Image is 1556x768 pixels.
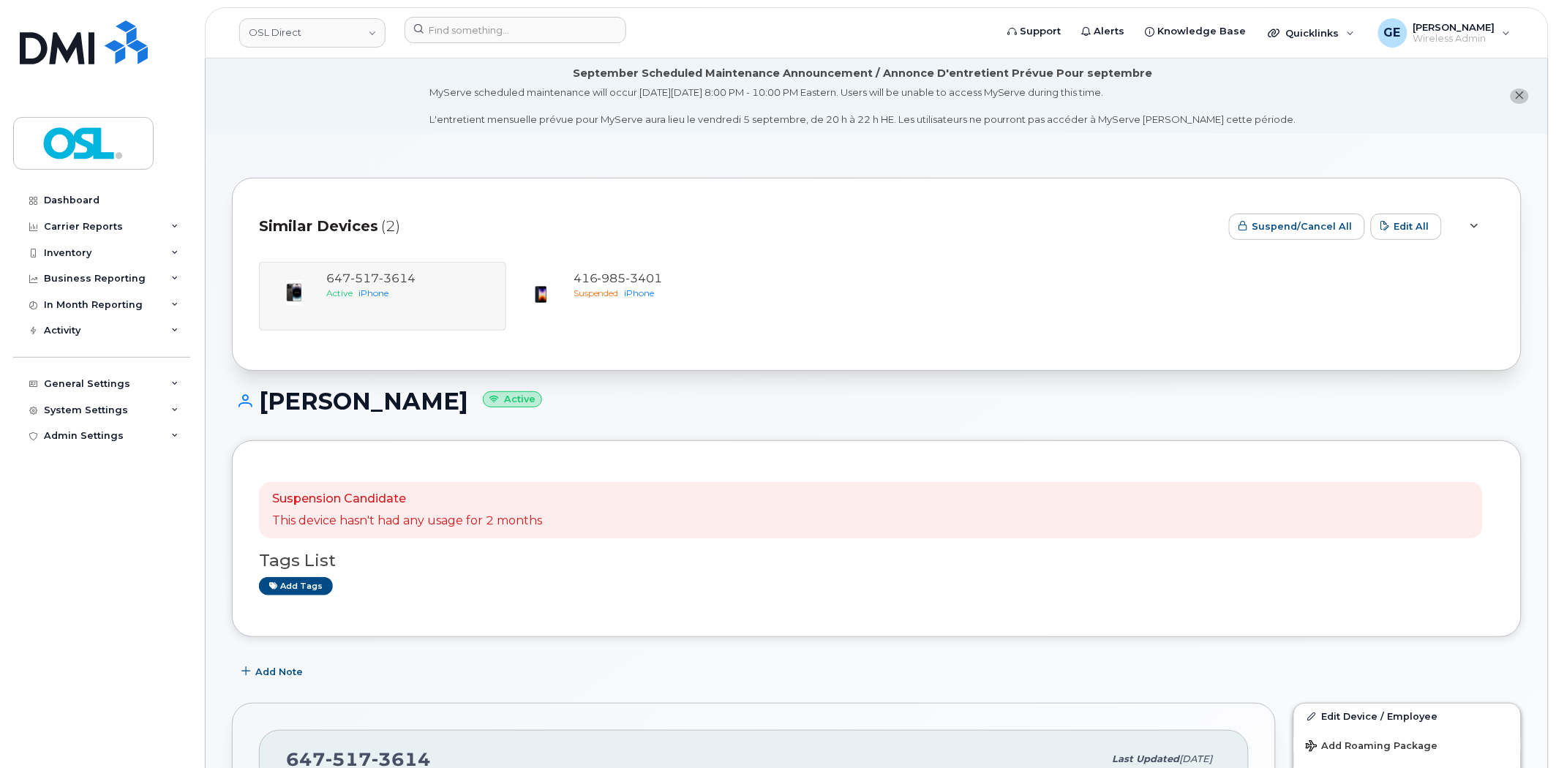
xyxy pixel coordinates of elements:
span: 416 [574,271,663,285]
span: iPhone [625,287,655,298]
span: Suspend/Cancel All [1252,219,1353,233]
span: Last updated [1113,753,1180,764]
small: Active [483,391,542,408]
span: Edit All [1394,219,1429,233]
div: MyServe scheduled maintenance will occur [DATE][DATE] 8:00 PM - 10:00 PM Eastern. Users will be u... [429,86,1296,127]
span: Add Roaming Package [1306,740,1438,754]
button: Add Roaming Package [1294,730,1521,760]
span: 3401 [626,271,663,285]
span: Similar Devices [259,216,378,237]
img: image20231002-3703462-1angbar.jpeg [527,278,556,307]
h3: Tags List [259,551,1495,570]
a: Add tags [259,577,333,595]
h1: [PERSON_NAME] [232,388,1522,414]
span: 985 [598,271,626,285]
button: close notification [1511,89,1529,104]
span: [DATE] [1180,753,1213,764]
button: Suspend/Cancel All [1229,214,1365,240]
button: Edit All [1371,214,1442,240]
p: Suspension Candidate [272,491,542,508]
a: 4169853401SuspendediPhone [515,271,745,322]
p: This device hasn't had any usage for 2 months [272,513,542,530]
span: Add Note [255,665,303,679]
div: September Scheduled Maintenance Announcement / Annonce D'entretient Prévue Pour septembre [574,66,1153,81]
span: (2) [381,216,400,237]
a: Edit Device / Employee [1294,704,1521,730]
button: Add Note [232,659,315,685]
span: Suspended [574,287,619,298]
